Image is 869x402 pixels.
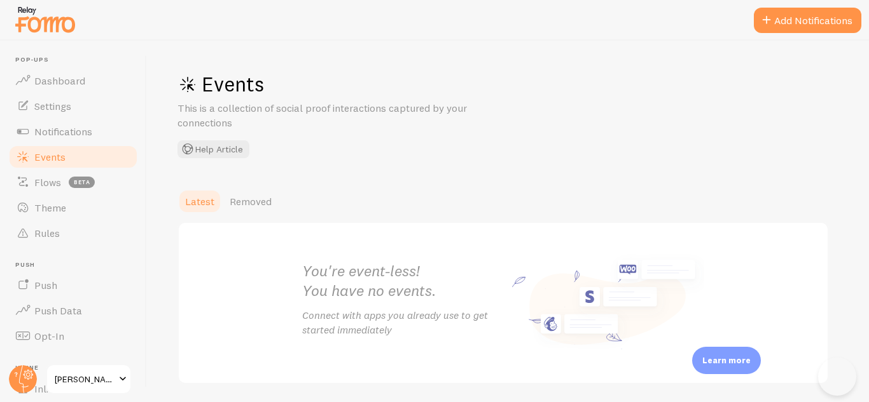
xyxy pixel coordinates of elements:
[8,298,139,323] a: Push Data
[177,101,483,130] p: This is a collection of social proof interactions captured by your connections
[13,3,77,36] img: fomo-relay-logo-orange.svg
[8,272,139,298] a: Push
[15,56,139,64] span: Pop-ups
[34,125,92,138] span: Notifications
[8,119,139,144] a: Notifications
[8,323,139,349] a: Opt-In
[34,304,82,317] span: Push Data
[34,227,60,239] span: Rules
[177,71,559,97] h1: Events
[34,176,61,189] span: Flows
[302,308,503,337] p: Connect with apps you already use to get started immediately
[15,261,139,269] span: Push
[702,354,751,366] p: Learn more
[8,220,139,246] a: Rules
[34,74,85,87] span: Dashboard
[8,93,139,119] a: Settings
[177,140,249,158] button: Help Article
[8,68,139,93] a: Dashboard
[34,279,57,291] span: Push
[185,195,214,208] span: Latest
[222,189,279,214] a: Removed
[8,144,139,170] a: Events
[69,177,95,188] span: beta
[34,330,64,342] span: Opt-In
[8,170,139,195] a: Flows beta
[230,195,272,208] span: Removed
[55,372,115,387] span: [PERSON_NAME]
[46,364,132,394] a: [PERSON_NAME]
[8,195,139,220] a: Theme
[34,100,71,112] span: Settings
[34,151,66,163] span: Events
[177,189,222,214] a: Latest
[302,261,503,300] h2: You're event-less! You have no events.
[818,358,856,396] iframe: Help Scout Beacon - Open
[34,201,66,214] span: Theme
[692,347,761,374] div: Learn more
